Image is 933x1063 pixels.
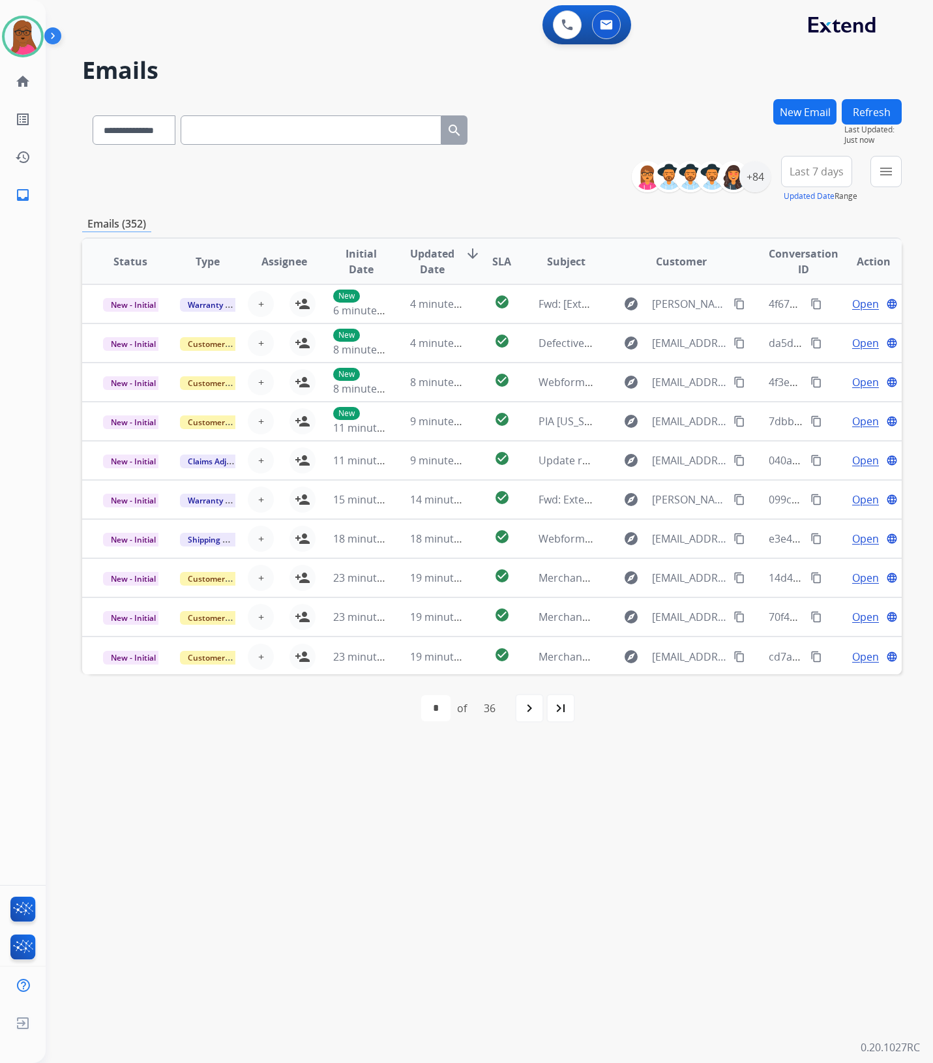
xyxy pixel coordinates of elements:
[410,492,486,507] span: 14 minutes ago
[652,531,727,546] span: [EMAIL_ADDRESS][DOMAIN_NAME]
[295,649,310,665] mat-icon: person_add
[196,254,220,269] span: Type
[494,412,510,427] mat-icon: check_circle
[494,529,510,545] mat-icon: check_circle
[180,494,247,507] span: Warranty Ops
[623,296,639,312] mat-icon: explore
[103,533,164,546] span: New - Initial
[295,570,310,586] mat-icon: person_add
[623,492,639,507] mat-icon: explore
[180,337,265,351] span: Customer Support
[248,526,274,552] button: +
[810,337,822,349] mat-icon: content_copy
[258,374,264,390] span: +
[878,164,894,179] mat-icon: menu
[852,453,879,468] span: Open
[733,298,745,310] mat-icon: content_copy
[248,565,274,591] button: +
[333,290,360,303] p: New
[539,336,690,350] span: Defective Purple Turqoiise ring
[652,609,727,625] span: [EMAIL_ADDRESS][DOMAIN_NAME]
[773,99,837,125] button: New Email
[539,650,908,664] span: Merchant Support #660192: How would you rate the support you received?
[539,610,908,624] span: Merchant Support #660186: How would you rate the support you received?
[652,296,727,312] span: [PERSON_NAME][EMAIL_ADDRESS][DOMAIN_NAME]
[539,297,758,311] span: Fwd: [External] Damaged Box / Missing items
[248,604,274,630] button: +
[113,254,147,269] span: Status
[410,375,480,389] span: 8 minutes ago
[810,572,822,584] mat-icon: content_copy
[410,246,454,277] span: Updated Date
[733,533,745,545] mat-icon: content_copy
[258,531,264,546] span: +
[180,455,269,468] span: Claims Adjudication
[410,297,480,311] span: 4 minutes ago
[333,453,409,468] span: 11 minutes ago
[652,374,727,390] span: [EMAIL_ADDRESS][DOMAIN_NAME]
[258,335,264,351] span: +
[852,492,879,507] span: Open
[333,492,409,507] span: 15 minutes ago
[248,369,274,395] button: +
[810,651,822,663] mat-icon: content_copy
[103,415,164,429] span: New - Initial
[810,533,822,545] mat-icon: content_copy
[733,376,745,388] mat-icon: content_copy
[180,298,247,312] span: Warranty Ops
[539,375,834,389] span: Webform from [EMAIL_ADDRESS][DOMAIN_NAME] on [DATE]
[180,572,265,586] span: Customer Support
[333,246,389,277] span: Initial Date
[103,455,164,468] span: New - Initial
[852,609,879,625] span: Open
[494,372,510,388] mat-icon: check_circle
[733,611,745,623] mat-icon: content_copy
[852,374,879,390] span: Open
[295,335,310,351] mat-icon: person_add
[810,455,822,466] mat-icon: content_copy
[258,492,264,507] span: +
[103,298,164,312] span: New - Initial
[333,531,409,546] span: 18 minutes ago
[733,494,745,505] mat-icon: content_copy
[539,414,711,428] span: PIA [US_STATE] Education Schedule
[886,533,898,545] mat-icon: language
[15,112,31,127] mat-icon: list_alt
[656,254,707,269] span: Customer
[103,651,164,665] span: New - Initial
[248,330,274,356] button: +
[852,335,879,351] span: Open
[652,649,727,665] span: [EMAIL_ADDRESS][DOMAIN_NAME]
[852,296,879,312] span: Open
[522,700,537,716] mat-icon: navigate_next
[410,571,486,585] span: 19 minutes ago
[852,649,879,665] span: Open
[623,649,639,665] mat-icon: explore
[333,407,360,420] p: New
[623,531,639,546] mat-icon: explore
[457,700,467,716] div: of
[103,494,164,507] span: New - Initial
[652,570,727,586] span: [EMAIL_ADDRESS][DOMAIN_NAME]
[15,74,31,89] mat-icon: home
[180,611,265,625] span: Customer Support
[494,647,510,663] mat-icon: check_circle
[784,190,857,202] span: Range
[410,453,480,468] span: 9 minutes ago
[733,415,745,427] mat-icon: content_copy
[258,413,264,429] span: +
[295,453,310,468] mat-icon: person_add
[248,408,274,434] button: +
[15,187,31,203] mat-icon: inbox
[652,413,727,429] span: [EMAIL_ADDRESS][DOMAIN_NAME]
[82,57,902,83] h2: Emails
[861,1040,920,1055] p: 0.20.1027RC
[494,568,510,584] mat-icon: check_circle
[810,494,822,505] mat-icon: content_copy
[652,453,727,468] span: [EMAIL_ADDRESS][DOMAIN_NAME]
[5,18,41,55] img: avatar
[248,487,274,513] button: +
[180,533,269,546] span: Shipping Protection
[494,607,510,623] mat-icon: check_circle
[842,99,902,125] button: Refresh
